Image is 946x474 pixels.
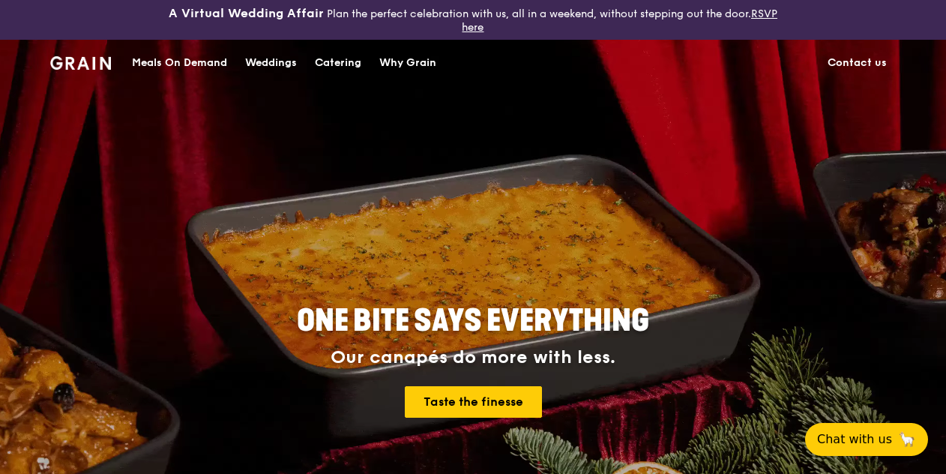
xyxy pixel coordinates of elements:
div: Weddings [245,40,297,85]
div: Catering [315,40,361,85]
div: Our canapés do more with less. [203,347,743,368]
div: Plan the perfect celebration with us, all in a weekend, without stepping out the door. [157,6,788,34]
span: ONE BITE SAYS EVERYTHING [297,303,649,339]
div: Meals On Demand [132,40,227,85]
a: GrainGrain [50,39,111,84]
a: RSVP here [462,7,777,34]
a: Catering [306,40,370,85]
button: Chat with us🦙 [805,423,928,456]
div: Why Grain [379,40,436,85]
a: Taste the finesse [405,386,542,418]
a: Weddings [236,40,306,85]
img: Grain [50,56,111,70]
a: Why Grain [370,40,445,85]
span: Chat with us [817,430,892,448]
a: Contact us [819,40,896,85]
span: 🦙 [898,430,916,448]
h3: A Virtual Wedding Affair [169,6,324,21]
